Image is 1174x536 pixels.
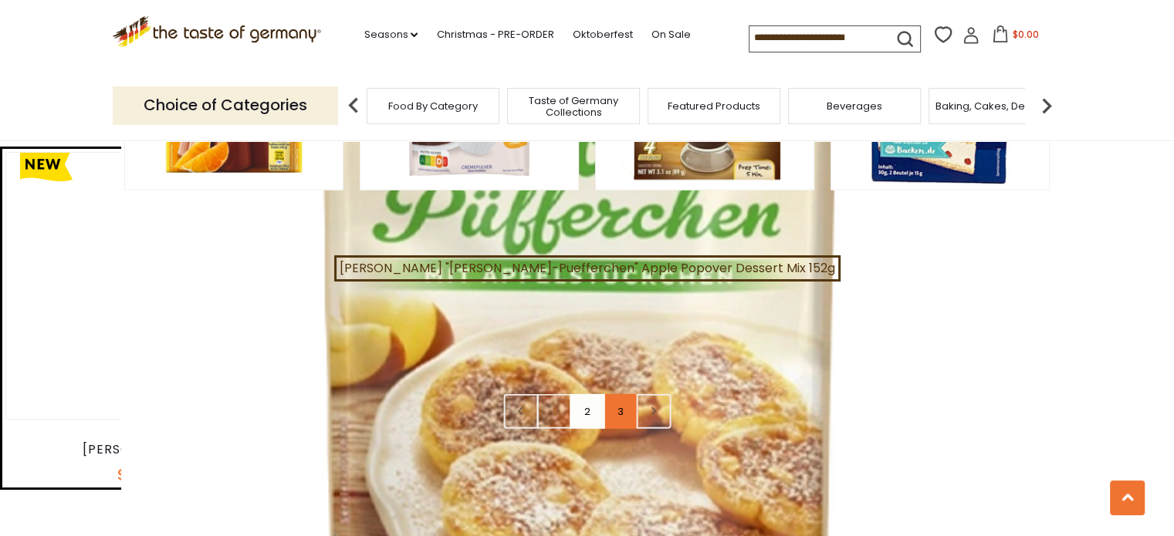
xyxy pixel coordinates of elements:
[338,90,369,121] img: previous arrow
[572,26,632,43] a: Oktoberfest
[1031,90,1062,121] img: next arrow
[536,394,571,429] a: 1
[1012,28,1038,41] span: $0.00
[5,442,273,457] div: [PERSON_NAME]
[512,95,635,118] a: Taste of Germany Collections
[827,100,882,112] a: Beverages
[935,100,1055,112] a: Baking, Cakes, Desserts
[603,394,638,429] a: 3
[436,26,553,43] a: Christmas - PRE-ORDER
[651,26,690,43] a: On Sale
[983,25,1048,49] button: $0.00
[334,255,841,281] a: [PERSON_NAME] "[PERSON_NAME]-Puefferchen" Apple Popover Dessert Mix 152g
[388,100,478,112] a: Food By Category
[117,464,161,485] span: $5.45
[364,26,418,43] a: Seasons
[668,100,760,112] a: Featured Products
[113,86,338,124] p: Choice of Categories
